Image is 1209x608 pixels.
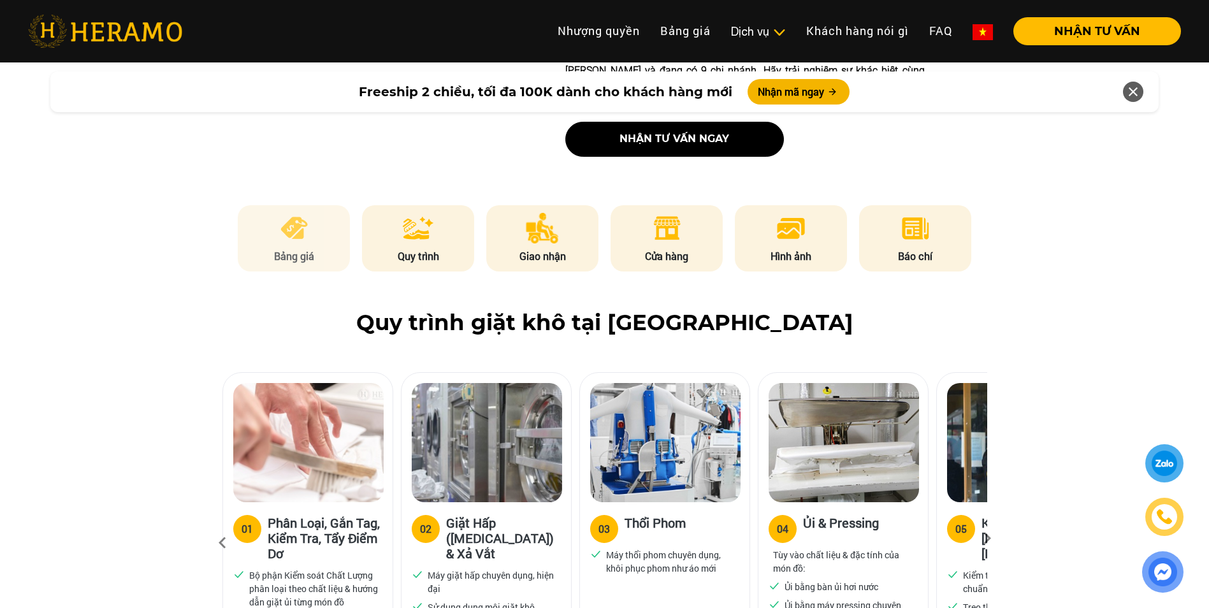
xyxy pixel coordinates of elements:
[598,521,610,537] div: 03
[28,15,182,48] img: heramo-logo.png
[362,249,474,264] p: Quy trình
[748,79,850,105] button: Nhận mã ngay
[947,568,959,580] img: checked.svg
[547,17,650,45] a: Nhượng quyền
[1013,17,1181,45] button: NHẬN TƯ VẤN
[769,383,919,502] img: heramo-quy-trinh-giat-hap-tieu-chuan-buoc-4
[731,23,786,40] div: Dịch vụ
[651,213,683,243] img: store.png
[1003,25,1181,37] a: NHẬN TƯ VẤN
[777,521,788,537] div: 04
[526,213,559,243] img: delivery.png
[412,383,562,502] img: heramo-quy-trinh-giat-hap-tieu-chuan-buoc-2
[919,17,962,45] a: FAQ
[796,17,919,45] a: Khách hàng nói gì
[446,515,561,561] h3: Giặt Hấp ([MEDICAL_DATA]) & Xả Vắt
[1145,498,1184,536] a: phone-icon
[785,580,878,593] p: Ủi bằng bàn ủi hơi nước
[947,383,1097,502] img: heramo-quy-trinh-giat-hap-tieu-chuan-buoc-5
[735,249,847,264] p: Hình ảnh
[403,213,433,243] img: process.png
[590,383,741,502] img: heramo-quy-trinh-giat-hap-tieu-chuan-buoc-3
[772,26,786,39] img: subToggleIcon
[769,580,780,591] img: checked.svg
[428,568,556,595] p: Máy giặt hấp chuyên dụng, hiện đại
[420,521,431,537] div: 02
[28,310,1181,336] h2: Quy trình giặt khô tại [GEOGRAPHIC_DATA]
[233,568,245,580] img: checked.svg
[412,568,423,580] img: checked.svg
[981,515,1096,561] h3: Kiểm Tra Chất [PERSON_NAME] & [PERSON_NAME]
[565,122,784,157] button: nhận tư vấn ngay
[242,521,253,537] div: 01
[238,249,350,264] p: Bảng giá
[963,568,1092,595] p: Kiểm tra chất lượng xử lý đạt chuẩn
[973,24,993,40] img: vn-flag.png
[650,17,721,45] a: Bảng giá
[955,521,967,537] div: 05
[268,515,382,561] h3: Phân Loại, Gắn Tag, Kiểm Tra, Tẩy Điểm Dơ
[279,213,310,243] img: pricing.png
[590,548,602,560] img: checked.svg
[1157,509,1172,525] img: phone-icon
[803,515,879,540] h3: Ủi & Pressing
[773,548,913,575] p: Tùy vào chất liệu & đặc tính của món đồ:
[606,548,735,575] p: Máy thổi phom chuyên dụng, khôi phục phom như áo mới
[900,213,931,243] img: news.png
[233,383,384,502] img: heramo-quy-trinh-giat-hap-tieu-chuan-buoc-1
[359,82,732,101] span: Freeship 2 chiều, tối đa 100K dành cho khách hàng mới
[776,213,806,243] img: image.png
[611,249,723,264] p: Cửa hàng
[625,515,686,540] h3: Thổi Phom
[859,249,971,264] p: Báo chí
[486,249,598,264] p: Giao nhận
